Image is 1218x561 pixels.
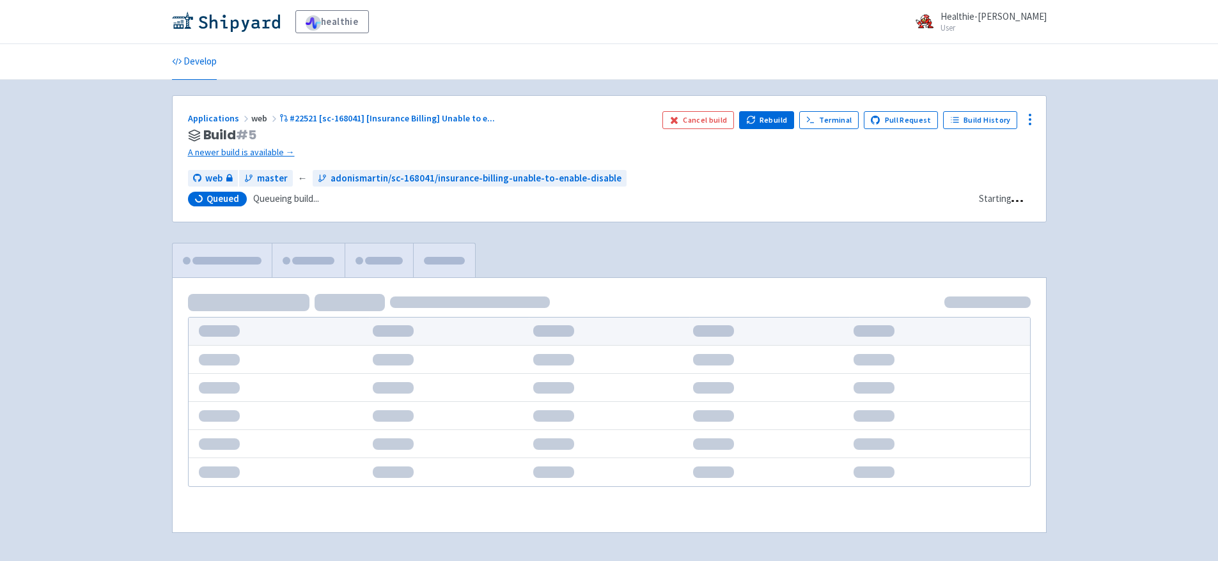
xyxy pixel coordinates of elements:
[799,111,859,129] a: Terminal
[864,111,939,129] a: Pull Request
[188,145,652,160] a: A newer build is available →
[979,192,1011,206] div: Starting
[941,10,1047,22] span: Healthie-[PERSON_NAME]
[188,170,238,187] a: web
[331,171,621,186] span: adonismartin/sc-168041/insurance-billing-unable-to-enable-disable
[662,111,735,129] button: Cancel build
[290,112,495,124] span: #22521 [sc-168041] [Insurance Billing] Unable to e ...
[172,12,280,32] img: Shipyard logo
[298,171,308,186] span: ←
[295,10,369,33] a: healthie
[941,24,1047,32] small: User
[239,170,293,187] a: master
[739,111,794,129] button: Rebuild
[172,44,217,80] a: Develop
[203,128,256,142] span: Build
[907,12,1047,32] a: Healthie-[PERSON_NAME] User
[188,112,251,124] a: Applications
[943,111,1017,129] a: Build History
[253,192,319,206] span: Queueing build...
[251,112,279,124] span: web
[279,112,497,124] a: #22521 [sc-168041] [Insurance Billing] Unable to e...
[207,192,239,205] span: Queued
[257,171,288,186] span: master
[205,171,223,186] span: web
[313,170,627,187] a: adonismartin/sc-168041/insurance-billing-unable-to-enable-disable
[236,126,256,144] span: # 5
